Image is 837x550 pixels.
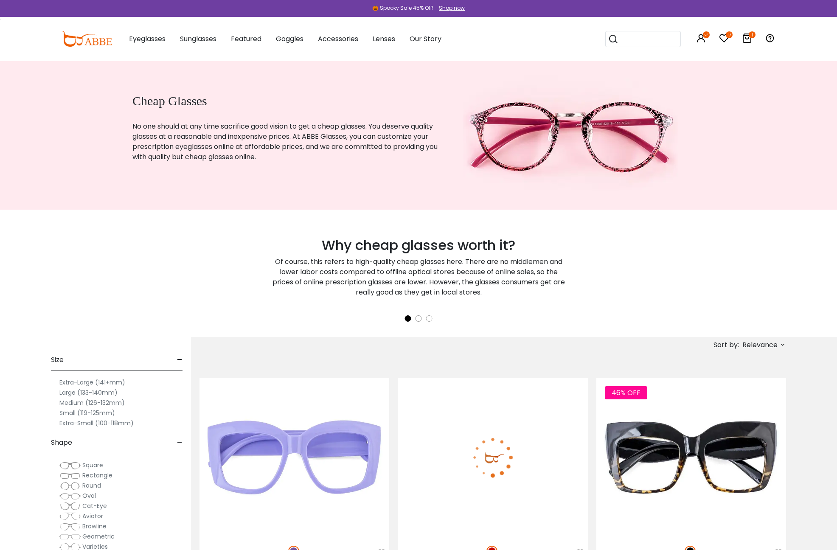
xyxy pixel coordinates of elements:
[372,4,433,12] div: 🎃 Spooky Sale 45% Off!
[726,31,733,38] i: 17
[318,34,358,44] span: Accessories
[719,35,729,45] a: 17
[231,34,261,44] span: Featured
[276,34,303,44] span: Goggles
[132,93,441,109] h1: Cheap Glasses
[463,61,678,210] img: cheap glasses
[199,378,389,536] img: Purple Feign - Plastic ,Universal Bridge Fit
[398,378,587,536] img: Red Chestnut - Acetate ,Universal Bridge Fit
[59,522,81,531] img: Browline.png
[742,337,778,353] span: Relevance
[82,502,107,510] span: Cat-Eye
[59,492,81,500] img: Oval.png
[51,432,72,453] span: Shape
[82,481,101,490] span: Round
[59,387,118,398] label: Large (133-140mm)
[82,522,107,530] span: Browline
[59,482,81,490] img: Round.png
[270,237,567,253] h2: Why cheap glasses worth it?
[435,4,465,11] a: Shop now
[82,491,96,500] span: Oval
[373,34,395,44] span: Lenses
[59,471,81,480] img: Rectangle.png
[177,350,183,370] span: -
[59,418,134,428] label: Extra-Small (100-118mm)
[59,533,81,541] img: Geometric.png
[82,532,115,541] span: Geometric
[177,432,183,453] span: -
[270,257,567,297] p: Of course, this refers to high-quality cheap glasses here. There are no middlemen and lower labor...
[439,4,465,12] div: Shop now
[132,121,441,162] p: No one should at any time sacrifice good vision to get a cheap glasses. You deserve quality glass...
[596,378,786,536] img: Black Stem - Plastic ,Universal Bridge Fit
[59,461,81,470] img: Square.png
[742,35,752,45] a: 1
[59,377,125,387] label: Extra-Large (141+mm)
[82,461,103,469] span: Square
[180,34,216,44] span: Sunglasses
[82,471,112,480] span: Rectangle
[129,34,166,44] span: Eyeglasses
[59,398,125,408] label: Medium (126-132mm)
[713,340,739,350] span: Sort by:
[59,408,115,418] label: Small (119-125mm)
[51,350,64,370] span: Size
[605,386,647,399] span: 46% OFF
[59,502,81,511] img: Cat-Eye.png
[82,512,103,520] span: Aviator
[62,31,112,47] img: abbeglasses.com
[59,512,81,521] img: Aviator.png
[410,34,441,44] span: Our Story
[749,31,756,38] i: 1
